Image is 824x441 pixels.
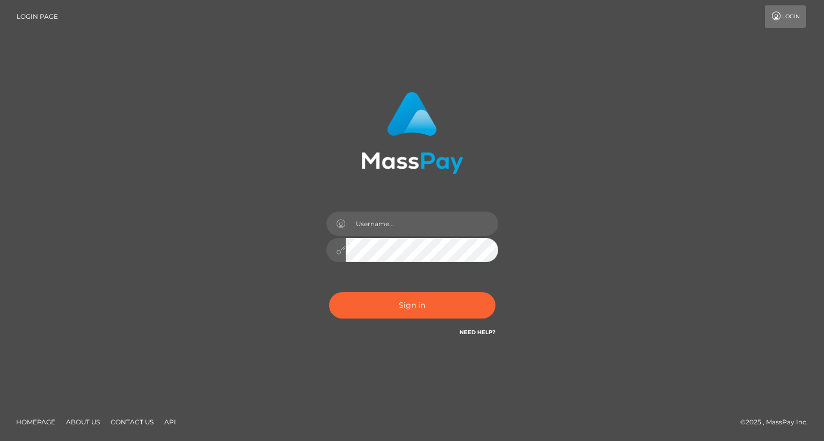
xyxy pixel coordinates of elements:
a: API [160,414,180,430]
a: Contact Us [106,414,158,430]
a: Login [765,5,806,28]
a: Homepage [12,414,60,430]
img: MassPay Login [361,92,463,174]
div: © 2025 , MassPay Inc. [740,416,816,428]
a: Login Page [17,5,58,28]
input: Username... [346,212,498,236]
a: About Us [62,414,104,430]
button: Sign in [329,292,495,319]
a: Need Help? [460,329,495,336]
